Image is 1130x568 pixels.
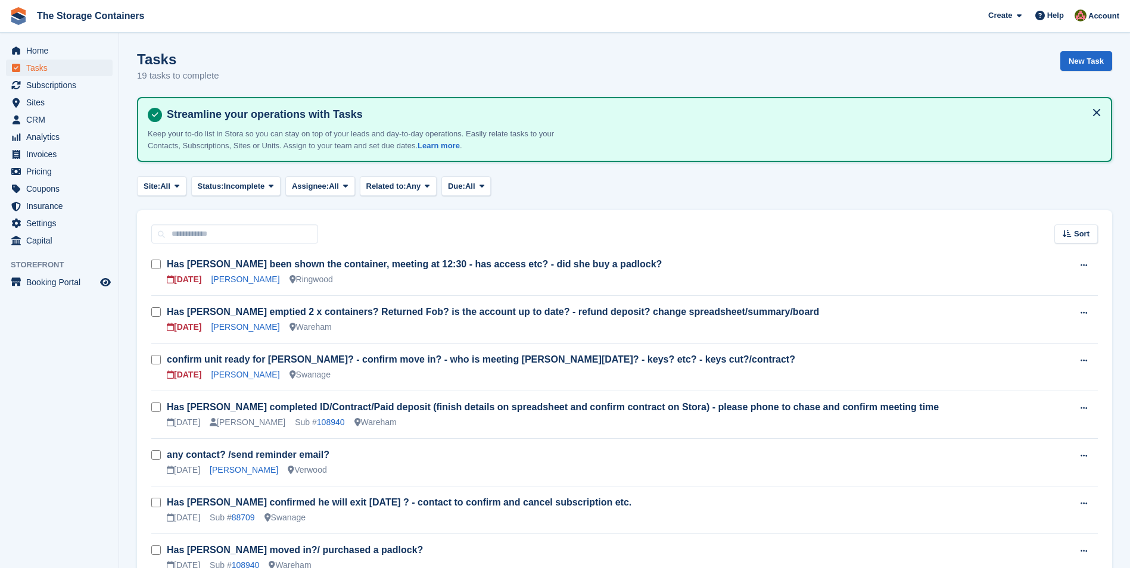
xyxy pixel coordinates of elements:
h4: Streamline your operations with Tasks [162,108,1101,121]
a: menu [6,198,113,214]
div: [DATE] [167,273,201,286]
a: menu [6,77,113,93]
span: Status: [198,180,224,192]
a: Preview store [98,275,113,289]
button: Related to: Any [360,176,437,196]
a: Has [PERSON_NAME] completed ID/Contract/Paid deposit (finish details on spreadsheet and confirm c... [167,402,939,412]
span: Insurance [26,198,98,214]
span: Tasks [26,60,98,76]
a: 88709 [232,513,255,522]
a: 108940 [317,417,345,427]
span: All [465,180,475,192]
a: menu [6,42,113,59]
div: [DATE] [167,464,200,476]
span: Assignee: [292,180,329,192]
img: stora-icon-8386f47178a22dfd0bd8f6a31ec36ba5ce8667c1dd55bd0f319d3a0aa187defe.svg [10,7,27,25]
span: Pricing [26,163,98,180]
span: Home [26,42,98,59]
span: Settings [26,215,98,232]
div: Sub # [210,511,255,524]
div: Verwood [288,464,326,476]
span: Sort [1074,228,1089,240]
div: [DATE] [167,369,201,381]
div: Ringwood [289,273,333,286]
button: Due: All [441,176,491,196]
a: menu [6,94,113,111]
a: The Storage Containers [32,6,149,26]
div: [DATE] [167,511,200,524]
a: any contact? /send reminder email? [167,450,329,460]
div: [DATE] [167,416,200,429]
span: Any [406,180,421,192]
div: Swanage [264,511,306,524]
a: menu [6,163,113,180]
a: menu [6,129,113,145]
a: confirm unit ready for [PERSON_NAME]? - confirm move in? - who is meeting [PERSON_NAME][DATE]? - ... [167,354,795,364]
div: Wareham [289,321,332,333]
span: Coupons [26,180,98,197]
a: Has [PERSON_NAME] confirmed he will exit [DATE] ? - contact to confirm and cancel subscription etc. [167,497,631,507]
a: menu [6,146,113,163]
a: menu [6,111,113,128]
a: menu [6,180,113,197]
span: Related to: [366,180,406,192]
span: Subscriptions [26,77,98,93]
span: Sites [26,94,98,111]
div: [PERSON_NAME] [210,416,285,429]
span: All [329,180,339,192]
a: Has [PERSON_NAME] emptied 2 x containers? Returned Fob? is the account up to date? - refund depos... [167,307,819,317]
a: Learn more [418,141,460,150]
span: Booking Portal [26,274,98,291]
span: Storefront [11,259,119,271]
span: Help [1047,10,1064,21]
a: menu [6,60,113,76]
div: [DATE] [167,321,201,333]
img: Kirsty Simpson [1075,10,1087,21]
span: Capital [26,232,98,249]
span: Analytics [26,129,98,145]
div: Sub # [295,416,344,429]
span: Create [988,10,1012,21]
span: All [160,180,170,192]
a: [PERSON_NAME] [210,465,278,475]
span: Due: [448,180,465,192]
span: Account [1088,10,1119,22]
button: Site: All [137,176,186,196]
div: Wareham [354,416,397,429]
a: [PERSON_NAME] [211,370,279,379]
span: Invoices [26,146,98,163]
a: menu [6,274,113,291]
a: New Task [1060,51,1112,71]
a: Has [PERSON_NAME] moved in?/ purchased a padlock? [167,545,423,555]
a: [PERSON_NAME] [211,322,279,332]
a: menu [6,232,113,249]
span: Incomplete [224,180,265,192]
a: menu [6,215,113,232]
span: Site: [144,180,160,192]
h1: Tasks [137,51,219,67]
p: Keep your to-do list in Stora so you can stay on top of your leads and day-to-day operations. Eas... [148,128,565,151]
span: CRM [26,111,98,128]
a: Has [PERSON_NAME] been shown the container, meeting at 12:30 - has access etc? - did she buy a pa... [167,259,662,269]
button: Assignee: All [285,176,355,196]
a: [PERSON_NAME] [211,274,279,284]
div: Swanage [289,369,331,381]
p: 19 tasks to complete [137,69,219,83]
button: Status: Incomplete [191,176,281,196]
